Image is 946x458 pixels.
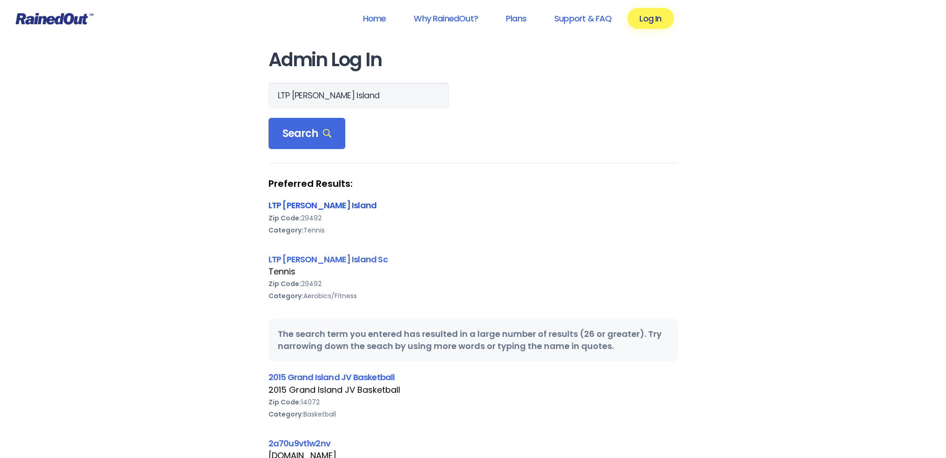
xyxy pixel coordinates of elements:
a: Support & FAQ [542,8,624,29]
div: 29492 [268,278,678,290]
div: Tennis [268,224,678,236]
b: Category: [268,410,303,419]
strong: Preferred Results: [268,178,678,190]
a: 2a70u9vt1w2nv [268,437,330,449]
div: 2a70u9vt1w2nv [268,437,678,450]
b: Zip Code: [268,213,301,223]
h1: Admin Log In [268,49,678,70]
div: 2015 Grand Island JV Basketball [268,371,678,383]
div: 2015 Grand Island JV Basketball [268,384,678,396]
div: Search [268,118,346,150]
div: LTP [PERSON_NAME] Island Sc [268,253,678,266]
b: Zip Code: [268,279,301,288]
a: Why RainedOut? [402,8,490,29]
input: Search Orgs… [268,82,449,109]
a: Plans [494,8,538,29]
b: Category: [268,291,303,301]
div: 14072 [268,396,678,408]
b: Category: [268,226,303,235]
a: 2015 Grand Island JV Basketball [268,371,395,383]
div: Aerobics/Fitness [268,290,678,302]
div: The search term you entered has resulted in a large number of results (26 or greater). Try narrow... [268,319,678,362]
div: Basketball [268,408,678,420]
span: Search [282,127,332,140]
a: Log In [627,8,673,29]
div: LTP [PERSON_NAME] Island [268,199,678,212]
a: LTP [PERSON_NAME] Island [268,199,377,211]
div: Tennis [268,266,678,278]
a: LTP [PERSON_NAME] Island Sc [268,253,388,265]
a: Home [350,8,398,29]
b: Zip Code: [268,397,301,407]
div: 29492 [268,212,678,224]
